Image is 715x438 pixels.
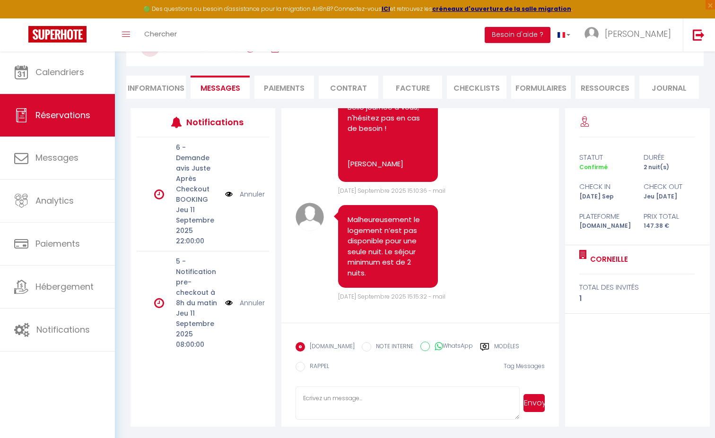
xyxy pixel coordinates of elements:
[430,342,473,352] label: WhatsApp
[637,163,702,172] div: 2 nuit(s)
[485,27,550,43] button: Besoin d'aide ?
[8,4,36,32] button: Ouvrir le widget de chat LiveChat
[144,29,177,39] span: Chercher
[35,66,84,78] span: Calendriers
[35,195,74,206] span: Analytics
[348,102,428,134] p: Belle journée à vous, n'hésitez pas en cas de besoin !
[494,342,519,354] label: Modèles
[371,342,413,352] label: NOTE INTERNE
[383,76,443,99] li: Facture
[447,76,506,99] li: CHECKLISTS
[637,222,702,231] div: 147.38 €
[504,362,545,370] span: Tag Messages
[319,76,378,99] li: Contrat
[348,159,428,170] p: [PERSON_NAME]
[201,83,240,94] span: Messages
[176,142,218,205] p: 6 - Demande avis Juste Après Checkout BOOKING
[432,5,571,13] a: créneaux d'ouverture de la salle migration
[305,362,329,372] label: RAPPEL
[338,187,445,195] span: [DATE] Septembre 2025 15:10:36 - mail
[573,152,637,163] div: statut
[639,76,699,99] li: Journal
[693,29,705,41] img: logout
[587,254,628,265] a: Corneille
[305,342,355,352] label: [DOMAIN_NAME]
[637,192,702,201] div: Jeu [DATE]
[176,256,218,308] p: 5 - Notification pre-checkout à 8h du matin
[573,211,637,222] div: Plateforme
[348,215,428,278] pre: Malheureusement le logement n’est pas disponible pour une seule nuit. Le séjour minimum est de 2 ...
[35,238,80,249] span: Paiements
[605,28,671,40] span: [PERSON_NAME]
[579,163,608,171] span: Confirmé
[225,189,233,199] img: NO IMAGE
[225,298,233,308] img: NO IMAGE
[28,26,87,43] img: Super Booking
[176,308,218,350] p: Jeu 11 Septembre 2025 08:00:00
[573,192,637,201] div: [DATE] Sep
[296,203,324,231] img: avatar.png
[579,282,695,293] div: total des invités
[577,18,683,52] a: ... [PERSON_NAME]
[36,324,90,335] span: Notifications
[573,181,637,192] div: check in
[240,189,265,199] a: Annuler
[579,293,695,304] div: 1
[575,76,635,99] li: Ressources
[637,152,702,163] div: durée
[637,181,702,192] div: check out
[584,27,599,41] img: ...
[254,76,314,99] li: Paiements
[176,205,218,246] p: Jeu 11 Septembre 2025 22:00:00
[186,112,242,133] h3: Notifications
[240,298,265,308] a: Annuler
[523,394,545,412] button: Envoyer
[126,76,186,99] li: Informations
[338,292,445,301] span: [DATE] Septembre 2025 15:15:32 - mail
[35,281,94,292] span: Hébergement
[137,18,184,52] a: Chercher
[35,109,90,121] span: Réservations
[573,222,637,231] div: [DOMAIN_NAME]
[637,211,702,222] div: Prix total
[35,152,78,163] span: Messages
[382,5,390,13] a: ICI
[511,76,571,99] li: FORMULAIRES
